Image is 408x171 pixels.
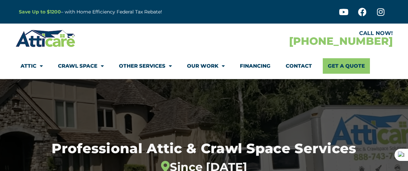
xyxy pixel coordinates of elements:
p: – with Home Efficiency Federal Tax Rebate! [19,8,237,16]
a: Get A Quote [323,58,370,74]
a: Financing [240,58,271,74]
a: Our Work [187,58,225,74]
a: Other Services [119,58,172,74]
a: Attic [21,58,43,74]
a: Save Up to $1200 [19,9,61,15]
div: CALL NOW! [204,31,393,36]
nav: Menu [21,58,388,74]
a: Crawl Space [58,58,104,74]
a: Contact [286,58,312,74]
